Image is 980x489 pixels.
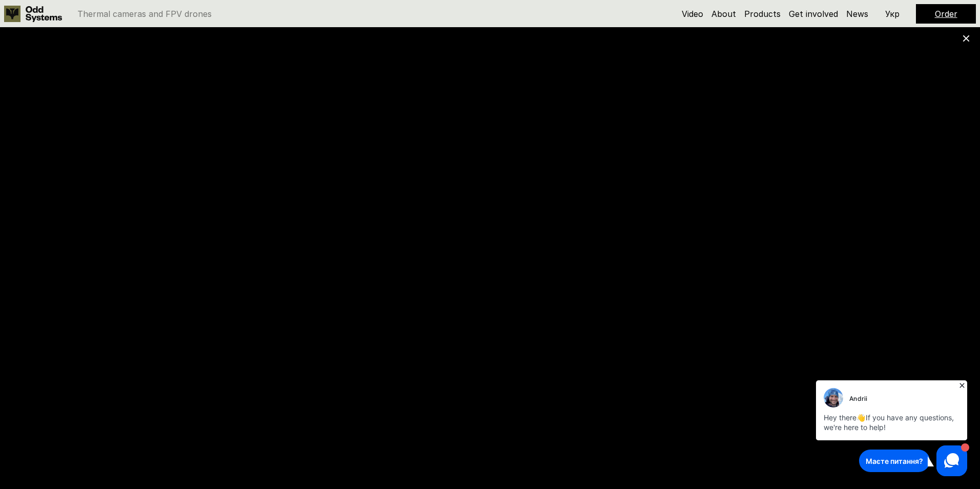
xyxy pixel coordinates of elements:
a: News [846,9,868,19]
a: Video [682,9,703,19]
iframe: HelpCrunch [813,377,970,479]
p: Укр [885,10,900,18]
a: Order [935,9,957,19]
p: Thermal cameras and FPV drones [77,10,212,18]
a: Get involved [789,9,838,19]
iframe: Youtube Video [98,24,882,465]
a: About [711,9,736,19]
a: Products [744,9,781,19]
